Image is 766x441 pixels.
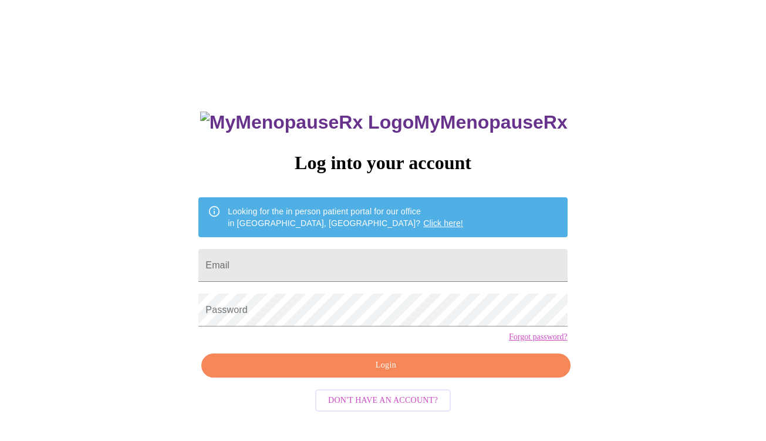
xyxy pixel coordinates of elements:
a: Don't have an account? [312,395,454,405]
h3: Log into your account [198,152,567,174]
div: Looking for the in person patient portal for our office in [GEOGRAPHIC_DATA], [GEOGRAPHIC_DATA]? [228,201,463,234]
span: Login [215,358,556,373]
img: MyMenopauseRx Logo [200,112,414,133]
a: Forgot password? [509,332,568,342]
a: Click here! [423,218,463,228]
span: Don't have an account? [328,393,438,408]
button: Don't have an account? [315,389,451,412]
button: Login [201,354,570,378]
h3: MyMenopauseRx [200,112,568,133]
